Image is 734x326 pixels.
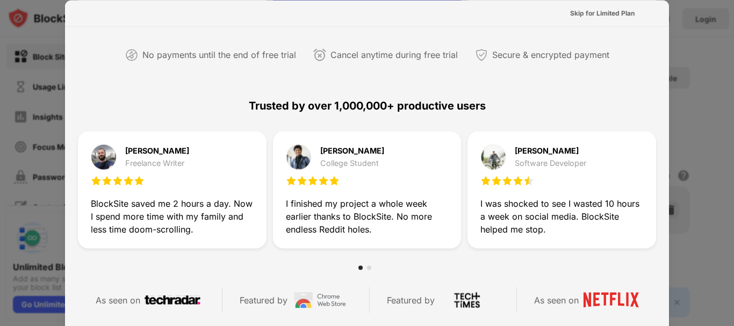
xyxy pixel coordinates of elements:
[142,47,296,63] div: No payments until the end of free trial
[515,147,586,154] div: [PERSON_NAME]
[91,197,254,236] div: BlockSite saved me 2 hours a day. Now I spend more time with my family and less time doom-scrolling.
[583,292,639,308] img: netflix-logo
[240,292,287,308] div: Featured by
[91,144,117,170] img: testimonial-purchase-1.jpg
[570,8,635,18] div: Skip for Limited Plan
[320,159,384,168] div: College Student
[475,48,488,61] img: secured-payment
[125,159,189,168] div: Freelance Writer
[96,292,140,308] div: As seen on
[286,144,312,170] img: testimonial-purchase-2.jpg
[387,292,435,308] div: Featured by
[145,292,200,308] img: techradar
[480,176,491,186] img: star
[480,144,506,170] img: testimonial-purchase-3.jpg
[329,176,340,186] img: star
[513,176,523,186] img: star
[112,176,123,186] img: star
[502,176,513,186] img: star
[523,176,534,186] img: star
[91,176,102,186] img: star
[491,176,502,186] img: star
[480,197,643,236] div: I was shocked to see I wasted 10 hours a week on social media. BlockSite helped me stop.
[313,48,326,61] img: cancel-anytime
[78,80,656,132] div: Trusted by over 1,000,000+ productive users
[125,48,138,61] img: not-paying
[292,292,348,308] img: chrome-web-store-logo
[330,47,458,63] div: Cancel anytime during free trial
[286,197,449,236] div: I finished my project a whole week earlier thanks to BlockSite. No more endless Reddit holes.
[297,176,307,186] img: star
[320,147,384,154] div: [PERSON_NAME]
[439,292,495,308] img: tech-times
[534,292,579,308] div: As seen on
[134,176,145,186] img: star
[318,176,329,186] img: star
[123,176,134,186] img: star
[515,159,586,168] div: Software Developer
[492,47,609,63] div: Secure & encrypted payment
[125,147,189,154] div: [PERSON_NAME]
[307,176,318,186] img: star
[102,176,112,186] img: star
[286,176,297,186] img: star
